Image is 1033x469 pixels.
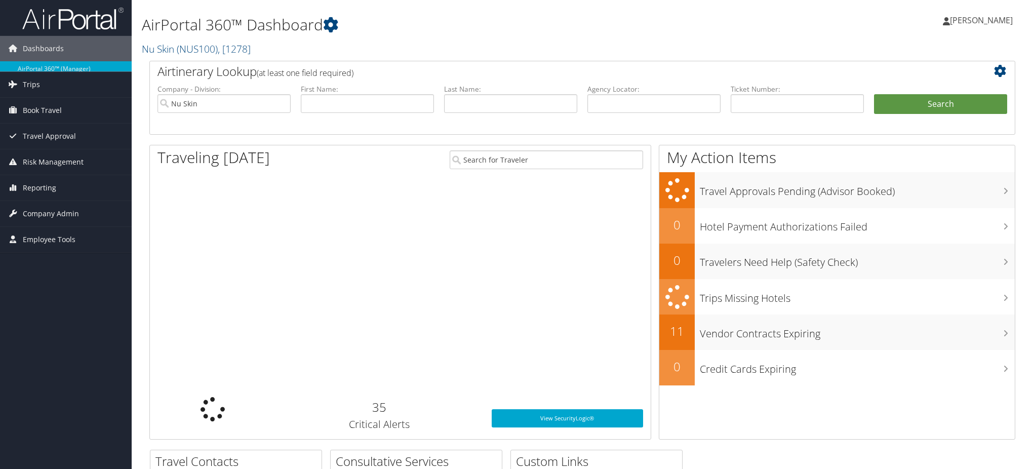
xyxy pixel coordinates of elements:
[659,216,695,233] h2: 0
[157,84,291,94] label: Company - Division:
[659,279,1015,315] a: Trips Missing Hotels
[23,36,64,61] span: Dashboards
[23,98,62,123] span: Book Travel
[257,67,353,79] span: (at least one field required)
[142,14,729,35] h1: AirPortal 360™ Dashboard
[301,84,434,94] label: First Name:
[659,350,1015,385] a: 0Credit Cards Expiring
[157,147,270,168] h1: Traveling [DATE]
[731,84,864,94] label: Ticket Number:
[587,84,721,94] label: Agency Locator:
[23,201,79,226] span: Company Admin
[700,322,1015,341] h3: Vendor Contracts Expiring
[23,72,40,97] span: Trips
[874,94,1007,114] button: Search
[700,357,1015,376] h3: Credit Cards Expiring
[492,409,644,427] a: View SecurityLogic®
[23,175,56,201] span: Reporting
[700,179,1015,199] h3: Travel Approvals Pending (Advisor Booked)
[23,124,76,149] span: Travel Approval
[659,315,1015,350] a: 11Vendor Contracts Expiring
[700,215,1015,234] h3: Hotel Payment Authorizations Failed
[659,147,1015,168] h1: My Action Items
[659,323,695,340] h2: 11
[659,244,1015,279] a: 0Travelers Need Help (Safety Check)
[444,84,577,94] label: Last Name:
[142,42,251,56] a: Nu Skin
[659,358,695,375] h2: 0
[283,399,476,416] h2: 35
[700,250,1015,269] h3: Travelers Need Help (Safety Check)
[23,149,84,175] span: Risk Management
[23,227,75,252] span: Employee Tools
[177,42,218,56] span: ( NUS100 )
[700,286,1015,305] h3: Trips Missing Hotels
[157,63,935,80] h2: Airtinerary Lookup
[950,15,1013,26] span: [PERSON_NAME]
[659,172,1015,208] a: Travel Approvals Pending (Advisor Booked)
[659,252,695,269] h2: 0
[943,5,1023,35] a: [PERSON_NAME]
[450,150,643,169] input: Search for Traveler
[22,7,124,30] img: airportal-logo.png
[659,208,1015,244] a: 0Hotel Payment Authorizations Failed
[283,417,476,432] h3: Critical Alerts
[218,42,251,56] span: , [ 1278 ]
